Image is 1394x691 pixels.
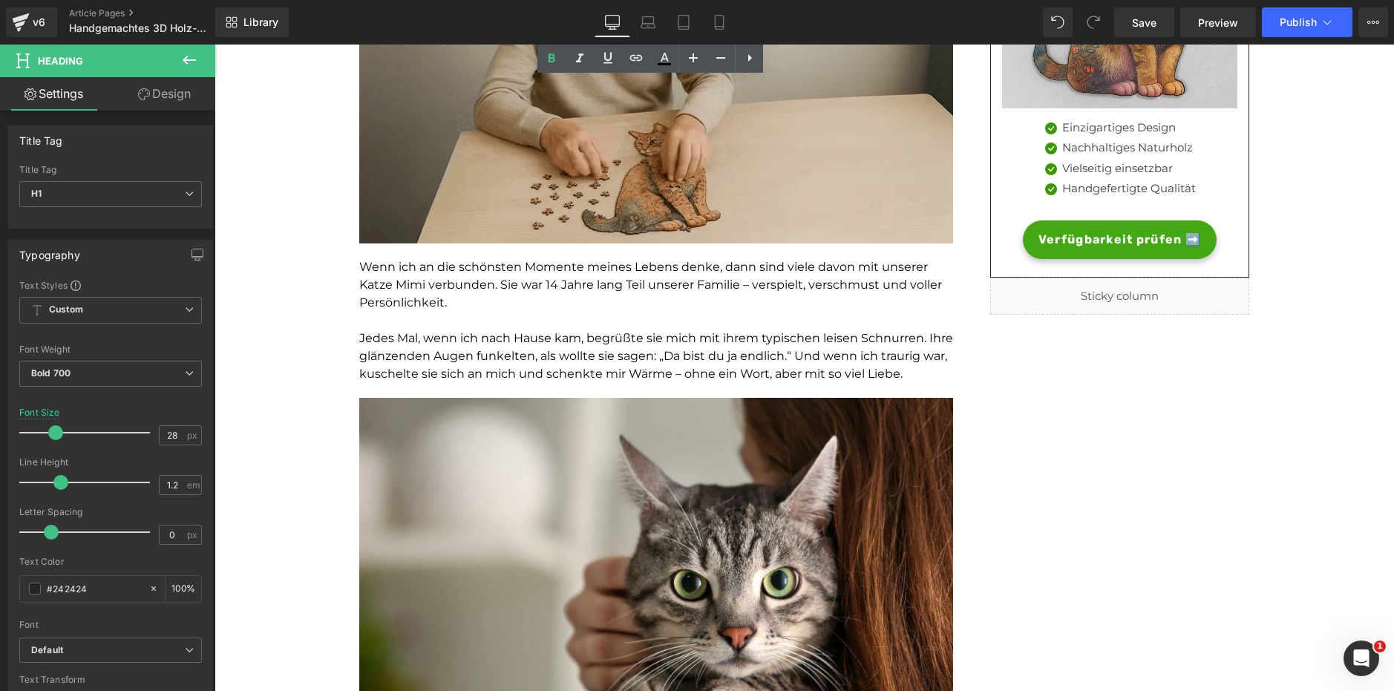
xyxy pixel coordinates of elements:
span: 1 [1374,641,1386,652]
span: Verfügbarkeit prüfen ➡️ [824,186,986,204]
a: Mobile [701,7,737,37]
div: Text Color [19,557,202,567]
div: Text Styles [19,279,202,291]
button: More [1358,7,1388,37]
b: Bold 700 [31,367,71,379]
span: Library [243,16,278,29]
span: Save [1132,15,1156,30]
div: Text Transform [19,675,202,685]
span: em [187,480,200,490]
span: px [187,430,200,440]
span: Publish [1280,16,1317,28]
button: Redo [1079,7,1108,37]
i: Default [31,644,63,657]
a: v6 [6,7,57,37]
a: Article Pages [69,7,240,19]
span: Jedes Mal, wenn ich nach Hause kam, begrüßte sie mich mit ihrem typischen leisen Schnurren. Ihre ... [145,286,739,336]
div: % [166,576,201,602]
div: v6 [30,13,48,32]
p: Einzigartiges Design [848,75,981,92]
p: Handgefertigte Qualität [848,136,981,153]
span: Heading [38,55,83,67]
span: Wenn ich an die schönsten Momente meines Lebens denke, dann sind viele davon mit unserer Katze Mi... [145,215,727,265]
p: Nachhaltiges Naturholz [848,95,981,112]
span: Handgemachtes 3D Holz-Puzzle in Katzenform ADV [69,22,212,34]
p: Vielseitig einsetzbar [848,116,981,133]
a: Tablet [666,7,701,37]
div: Typography [19,240,80,261]
b: Custom [49,304,83,316]
div: Font Size [19,407,60,418]
button: Publish [1262,7,1352,37]
b: H1 [31,188,42,199]
div: Letter Spacing [19,507,202,517]
a: Laptop [630,7,666,37]
input: Color [47,580,142,597]
div: Title Tag [19,126,63,147]
a: Design [111,77,218,111]
iframe: Intercom live chat [1344,641,1379,676]
a: Preview [1180,7,1256,37]
a: New Library [215,7,289,37]
div: Line Height [19,457,202,468]
a: Verfügbarkeit prüfen ➡️ [808,176,1002,214]
span: px [187,530,200,540]
div: Font [19,620,202,630]
button: Undo [1043,7,1073,37]
span: Preview [1198,15,1238,30]
div: Font Weight [19,344,202,355]
div: Title Tag [19,165,202,175]
a: Desktop [595,7,630,37]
